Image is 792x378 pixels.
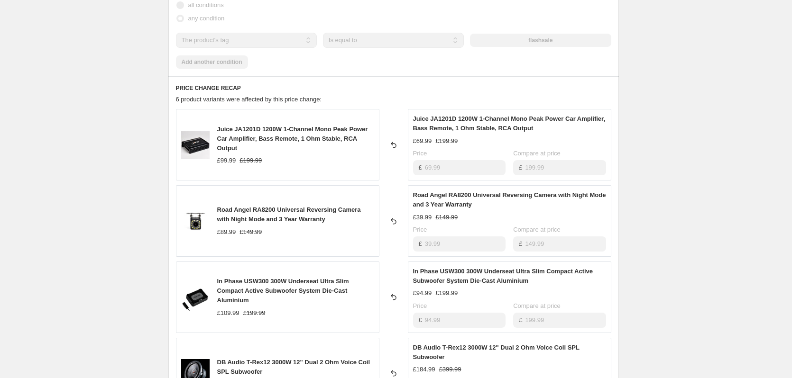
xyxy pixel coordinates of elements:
[217,308,239,318] div: £109.99
[413,288,432,298] div: £94.99
[188,1,224,9] span: all conditions
[181,207,210,235] img: road-angel-43441274257689_80x.jpg
[513,150,561,157] span: Compare at price
[413,191,606,208] span: Road Angel RA8200 Universal Reversing Camera with Night Mode and 3 Year Warranty
[435,136,458,146] strike: £199.99
[217,206,361,223] span: Road Angel RA8200 Universal Reversing Camera with Night Mode and 3 Year Warranty
[239,156,262,165] strike: £199.99
[419,164,422,171] span: £
[413,268,593,284] span: In Phase USW300 300W Underseat Ultra Slim Compact Active Subwoofer System Die-Cast Aluminium
[413,344,580,360] span: DB Audio T-Rex12 3000W 12" Dual 2 Ohm Voice Coil SPL Subwoofer
[435,213,458,222] strike: £149.99
[435,288,458,298] strike: £199.99
[519,240,522,247] span: £
[181,283,210,311] img: in-phase-42366861246745_80x.png
[217,227,236,237] div: £89.99
[519,164,522,171] span: £
[413,365,435,374] div: £184.99
[413,302,427,309] span: Price
[419,240,422,247] span: £
[413,150,427,157] span: Price
[188,15,225,22] span: any condition
[413,115,606,132] span: Juice JA1201D 1200W 1-Channel Mono Peak Power Car Amplifier, Bass Remote, 1 Ohm Stable, RCA Output
[243,308,266,318] strike: £199.99
[513,302,561,309] span: Compare at price
[217,156,236,165] div: £99.99
[519,316,522,324] span: £
[419,316,422,324] span: £
[217,359,370,375] span: DB Audio T-Rex12 3000W 12" Dual 2 Ohm Voice Coil SPL Subwoofer
[217,278,349,304] span: In Phase USW300 300W Underseat Ultra Slim Compact Active Subwoofer System Die-Cast Aluminium
[439,365,461,374] strike: £399.99
[413,213,432,222] div: £39.99
[239,227,262,237] strike: £149.99
[217,126,368,152] span: Juice JA1201D 1200W 1-Channel Mono Peak Power Car Amplifier, Bass Remote, 1 Ohm Stable, RCA Output
[513,226,561,233] span: Compare at price
[181,131,210,159] img: juice-41936289628441_80x.jpg
[413,226,427,233] span: Price
[176,96,322,103] span: 6 product variants were affected by this price change:
[413,136,432,146] div: £69.99
[176,84,611,92] h6: PRICE CHANGE RECAP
